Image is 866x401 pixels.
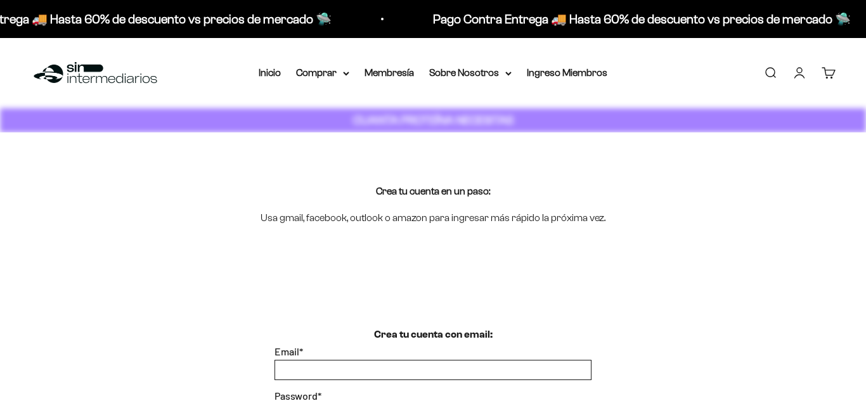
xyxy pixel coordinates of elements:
a: Membresía [365,67,414,78]
label: Email [275,345,303,357]
summary: Sobre Nosotros [429,65,512,81]
p: Usa gmail, facebook, outlook o amazon para ingresar más rápido la próxima vez. [261,210,605,226]
h1: Crea tu cuenta con email: [374,327,493,343]
summary: Comprar [296,65,349,81]
p: Crea tu cuenta en un paso: [376,183,490,200]
p: Pago Contra Entrega 🚚 Hasta 60% de descuento vs precios de mercado 🛸 [433,9,851,29]
a: Inicio [259,67,281,78]
a: Ingreso Miembros [527,67,607,78]
strong: CUANTA PROTEÍNA NECESITAS [353,113,514,127]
